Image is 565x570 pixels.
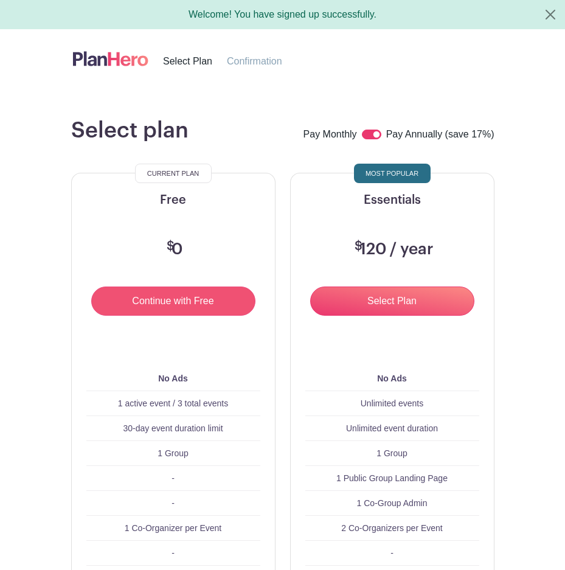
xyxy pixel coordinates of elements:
[125,523,222,533] span: 1 Co-Organizer per Event
[123,423,223,433] span: 30-day event duration limit
[310,287,474,316] input: Select Plan
[118,398,228,408] span: 1 active event / 3 total events
[147,166,199,181] span: Current Plan
[163,56,212,66] span: Select Plan
[303,127,357,143] label: Pay Monthly
[164,240,182,259] h3: 0
[386,127,494,143] label: Pay Annually (save 17%)
[172,473,175,483] span: -
[377,374,406,383] b: No Ads
[158,374,187,383] b: No Ads
[376,448,407,458] span: 1 Group
[357,498,428,508] span: 1 Co-Group Admin
[346,423,438,433] span: Unlimited event duration
[172,498,175,508] span: -
[361,398,424,408] span: Unlimited events
[71,117,189,144] h1: Select plan
[390,548,393,558] span: -
[73,49,148,69] img: logo-507f7623f17ff9eddc593b1ce0a138ce2505c220e1c5a4e2b4648c50719b7d32.svg
[172,548,175,558] span: -
[91,287,255,316] input: Continue with Free
[341,523,443,533] span: 2 Co-Organizers per Event
[158,448,189,458] span: 1 Group
[355,240,362,252] span: $
[366,166,418,181] span: Most Popular
[167,240,175,252] span: $
[336,473,448,483] span: 1 Public Group Landing Page
[352,240,433,259] h3: 120 / year
[305,193,479,207] h5: Essentials
[227,56,282,66] span: Confirmation
[86,193,260,207] h5: Free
